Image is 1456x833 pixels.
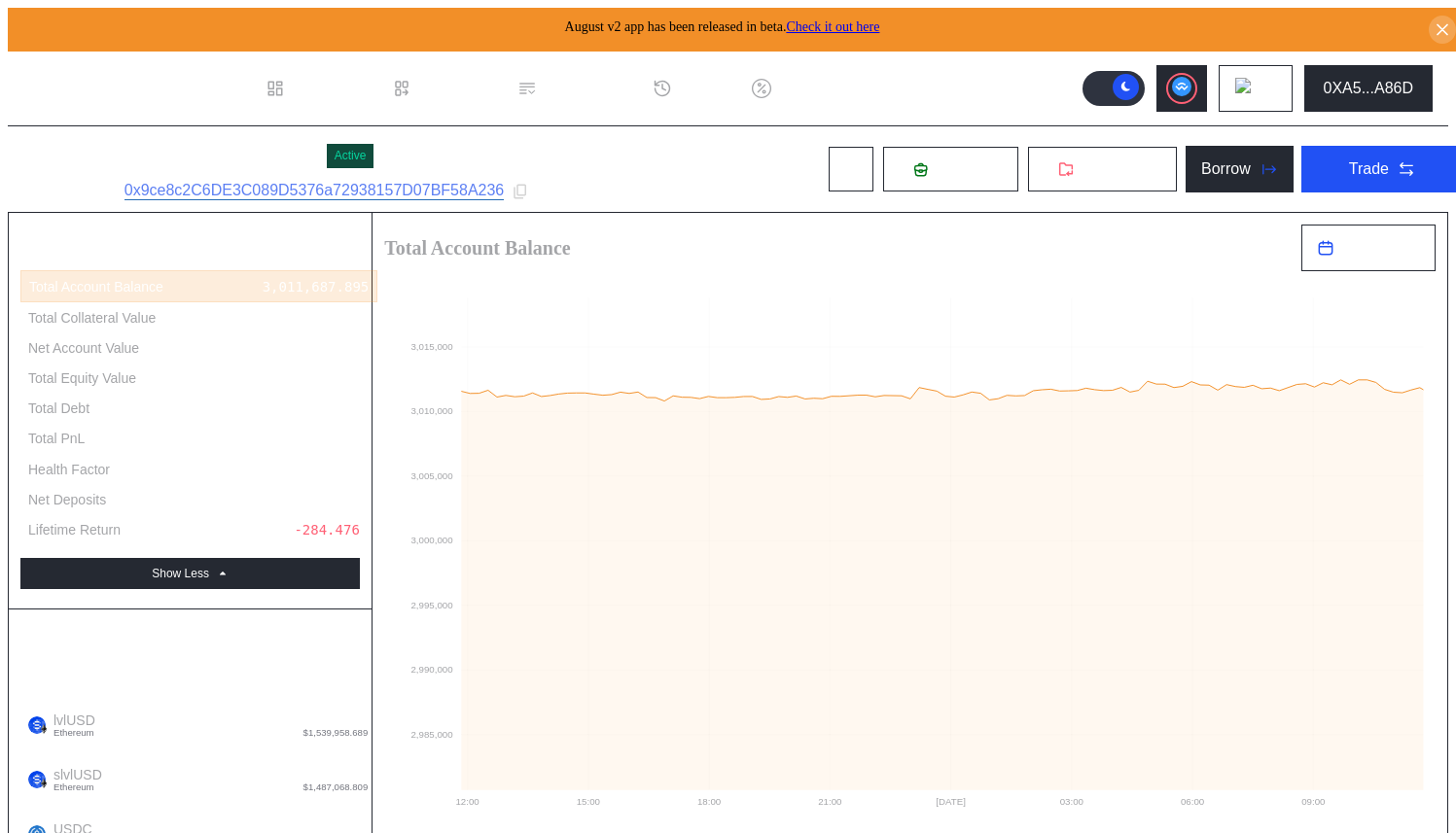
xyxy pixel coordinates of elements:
h2: Total Account Balance [384,238,1286,258]
text: 3,015,000 [411,341,454,352]
div: Account Balance [20,629,360,667]
span: $1,539,958.689 [303,728,369,738]
text: 3,010,000 [411,405,454,416]
span: Ethereum [53,782,102,792]
a: 0x9ce8c2C6DE3C089D5376a72938157D07BF58A236 [124,182,505,200]
div: 434,945.447 [278,369,369,387]
div: Loan Book [419,80,494,97]
button: 0XA5...A86D [1304,65,1434,112]
div: Dashboard [293,80,369,97]
img: svg+xml,%3c [39,724,49,734]
a: Dashboard [254,52,380,124]
span: Ethereum [53,728,95,738]
text: 12:00 [456,796,480,807]
div: Net Deposits [28,491,106,508]
div: Account Summary [20,232,360,270]
img: lvlusd-logo.png [28,716,46,734]
span: August v2 app has been released in beta. [565,19,880,34]
img: chain logo [1235,78,1257,99]
a: Check it out here [786,19,879,34]
text: 06:00 [1181,796,1205,807]
div: Show Less [152,567,209,580]
div: Health Factor [28,461,110,478]
text: 3,005,000 [411,470,454,481]
div: 0XA5...A86D [1324,80,1414,97]
text: 15:00 [577,796,601,807]
div: Total Account Balance [29,278,163,295]
div: History [680,80,728,97]
span: $1,487,068.809 [303,782,369,792]
text: 03:00 [1060,796,1084,807]
div: 1,560,672.427 [262,430,369,447]
text: 2,985,000 [411,729,454,740]
div: 2,434,573.447 [262,309,369,327]
div: Aggregate Balances [20,667,360,698]
span: Last 24 Hours [1341,241,1419,256]
img: lvlusd-logo.png [28,771,46,788]
button: Last 24 Hours [1301,225,1436,271]
button: Show Less [20,558,360,589]
span: lvlUSD [46,712,95,738]
div: Total Equity Value [28,369,136,387]
div: Discount Factors [779,80,896,97]
a: Loan Book [380,52,506,124]
div: Trade [1349,160,1389,178]
div: 1,012,059.895 [262,339,369,357]
div: Net Account Value [28,339,139,357]
div: Lifetime Return [28,521,121,538]
div: Nayt - Pendle PT lvlUSD [23,138,319,174]
text: 2,995,000 [411,600,454,610]
a: Permissions [506,52,641,124]
span: slvlUSD [46,767,102,792]
div: Borrow [1201,160,1251,178]
a: History [641,52,740,124]
a: Discount Factors [740,52,907,124]
button: Borrow [1186,146,1294,192]
button: Withdraw [1027,146,1178,192]
div: Total Debt [28,399,89,417]
div: 1,540,138.202 [262,712,369,729]
text: [DATE] [937,796,967,807]
span: Deposit [936,160,988,178]
span: Withdraw [1082,160,1147,178]
div: 1,999,628.000 [262,399,369,417]
div: Permissions [545,80,629,97]
div: -284.476% [294,521,368,538]
div: 1.218 [327,461,368,478]
div: Active [335,149,367,162]
button: Deposit [882,146,1019,192]
div: Total Collateral Value [28,309,156,327]
div: Total PnL [28,430,85,447]
div: 3,011,687.895 [263,278,370,295]
text: 09:00 [1301,796,1326,807]
button: chain logo [1219,65,1293,112]
text: 2,990,000 [411,664,454,675]
div: Subaccount ID: [23,184,117,199]
text: 18:00 [697,796,722,807]
text: 3,000,000 [411,535,454,545]
text: 21:00 [818,796,842,807]
img: svg+xml,%3c [39,779,49,788]
div: -548,612.532 [269,491,368,508]
div: 1,361,720.025 [262,767,369,783]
